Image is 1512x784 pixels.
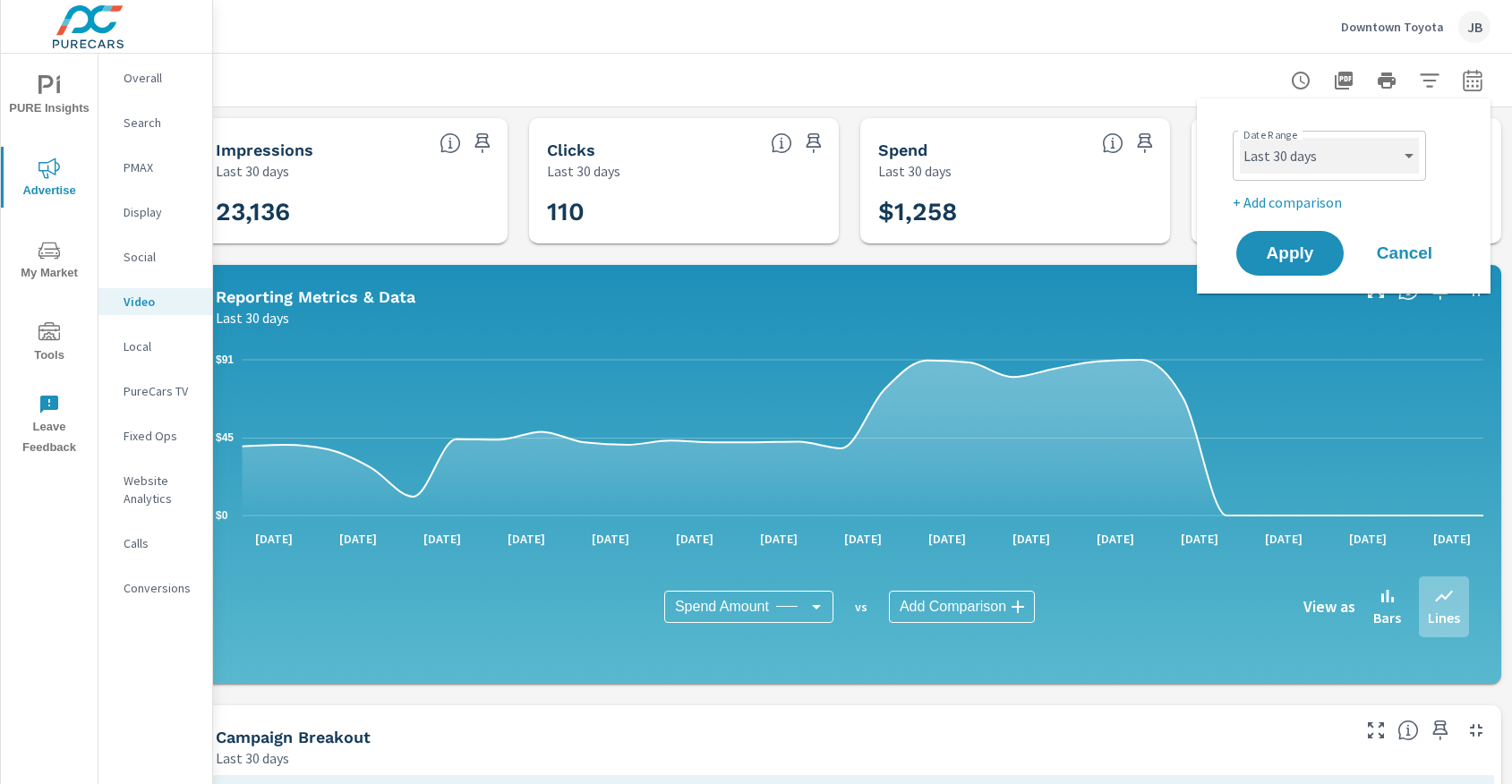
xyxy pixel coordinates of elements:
[1168,530,1231,548] p: [DATE]
[216,509,228,522] text: $0
[216,160,289,182] p: Last 30 days
[216,354,234,366] text: $91
[664,591,833,623] div: Spend Amount
[878,160,952,182] p: Last 30 days
[216,141,313,159] h5: Impressions
[124,382,198,400] p: PureCars TV
[747,530,810,548] p: [DATE]
[98,64,212,91] div: Overall
[243,530,305,548] p: [DATE]
[98,467,212,512] div: Website Analytics
[216,307,289,328] p: Last 30 days
[124,248,198,266] p: Social
[216,728,371,746] h5: Campaign Breakout
[124,579,198,597] p: Conversions
[1341,19,1444,35] p: Downtown Toyota
[98,199,212,226] div: Display
[216,747,289,769] p: Last 30 days
[1233,192,1462,213] p: + Add comparison
[1254,245,1326,261] span: Apply
[98,109,212,136] div: Search
[6,394,92,458] span: Leave Feedback
[1000,530,1063,548] p: [DATE]
[98,422,212,449] div: Fixed Ops
[1351,231,1458,276] button: Cancel
[124,472,198,507] p: Website Analytics
[468,129,497,158] span: Save this to your personalized report
[440,132,461,154] span: The number of times an ad was shown on your behalf.
[1397,720,1419,741] span: This is a summary of Video performance results by campaign. Each column can be sorted.
[6,240,92,284] span: My Market
[889,591,1035,623] div: Add Comparison
[216,431,234,444] text: $45
[916,530,978,548] p: [DATE]
[1462,716,1491,745] button: Minimize Widget
[411,530,474,548] p: [DATE]
[1236,231,1344,276] button: Apply
[6,75,92,119] span: PURE Insights
[124,293,198,311] p: Video
[124,427,198,445] p: Fixed Ops
[547,141,595,159] h5: Clicks
[1369,63,1405,98] button: Print Report
[1303,598,1355,616] h6: View as
[124,337,198,355] p: Local
[1084,530,1147,548] p: [DATE]
[1102,132,1123,154] span: The amount of money spent on advertising during the period.
[124,69,198,87] p: Overall
[98,288,212,315] div: Video
[124,534,198,552] p: Calls
[6,322,92,366] span: Tools
[547,160,620,182] p: Last 30 days
[547,197,821,227] h3: 110
[98,333,212,360] div: Local
[675,598,769,616] span: Spend Amount
[124,203,198,221] p: Display
[98,530,212,557] div: Calls
[124,158,198,176] p: PMAX
[98,154,212,181] div: PMAX
[124,114,198,132] p: Search
[833,599,889,615] p: vs
[98,575,212,601] div: Conversions
[878,197,1152,227] h3: $1,258
[579,530,642,548] p: [DATE]
[216,197,490,227] h3: 23,136
[1373,607,1401,628] p: Bars
[878,141,927,159] h5: Spend
[832,530,894,548] p: [DATE]
[216,287,415,306] h5: Reporting Metrics & Data
[327,530,389,548] p: [DATE]
[1421,530,1483,548] p: [DATE]
[1455,63,1491,98] button: Select Date Range
[1369,245,1440,261] span: Cancel
[1131,129,1159,158] span: Save this to your personalized report
[663,530,726,548] p: [DATE]
[1428,607,1460,628] p: Lines
[1426,716,1455,745] span: Save this to your personalized report
[98,243,212,270] div: Social
[1,54,98,465] div: nav menu
[1337,530,1399,548] p: [DATE]
[495,530,558,548] p: [DATE]
[98,378,212,405] div: PureCars TV
[1458,11,1491,43] div: JB
[1362,716,1390,745] button: Make Fullscreen
[6,158,92,201] span: Advertise
[1252,530,1315,548] p: [DATE]
[900,598,1006,616] span: Add Comparison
